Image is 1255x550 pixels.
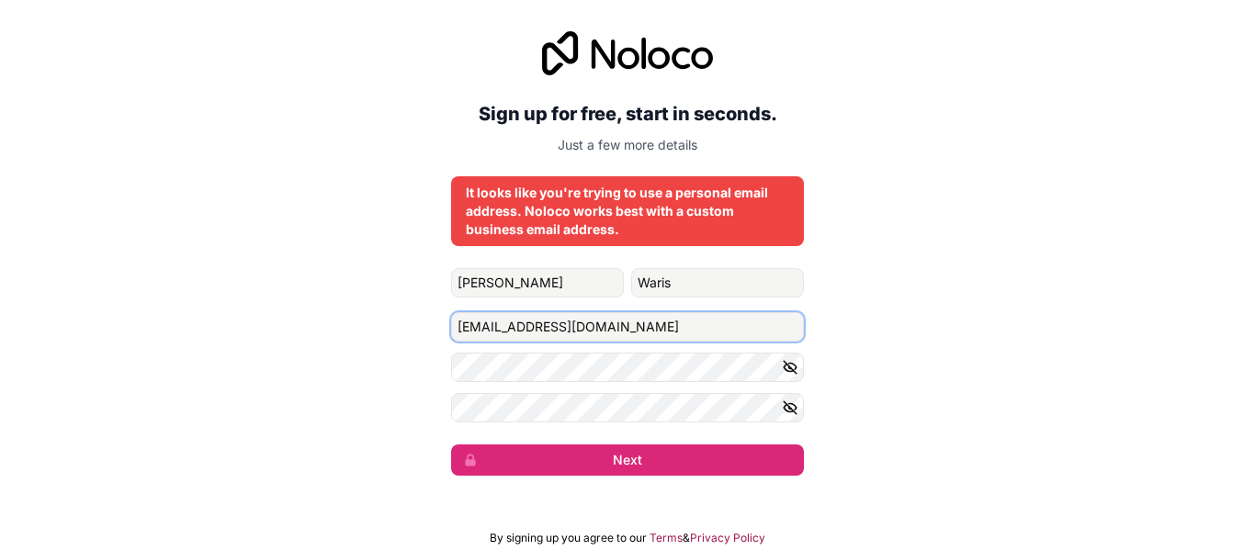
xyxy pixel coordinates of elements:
div: It looks like you're trying to use a personal email address. Noloco works best with a custom busi... [466,184,789,239]
input: Password [451,353,804,382]
span: By signing up you agree to our [490,531,647,545]
input: given-name [451,268,624,297]
button: Next [451,444,804,476]
p: Just a few more details [451,136,804,154]
a: Privacy Policy [690,531,765,545]
input: family-name [631,268,804,297]
h2: Sign up for free, start in seconds. [451,97,804,130]
input: Email address [451,312,804,342]
a: Terms [650,531,683,545]
input: Confirm password [451,393,804,422]
span: & [683,531,690,545]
